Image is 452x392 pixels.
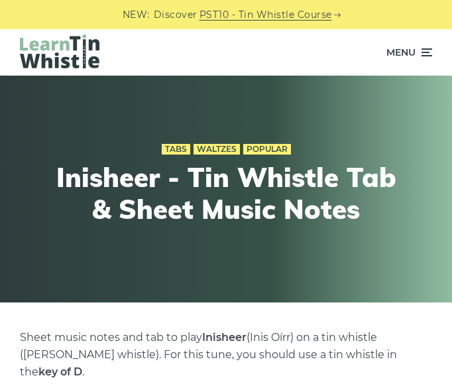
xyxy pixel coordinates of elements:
span: Menu [386,36,416,69]
h1: Inisheer - Tin Whistle Tab & Sheet Music Notes [47,161,405,225]
a: Popular [243,144,291,155]
strong: Inisheer [202,331,247,344]
a: Waltzes [194,144,240,155]
p: Sheet music notes and tab to play (Inis Oírr) on a tin whistle ([PERSON_NAME] whistle). For this ... [20,329,432,381]
a: Tabs [162,144,190,155]
img: LearnTinWhistle.com [20,34,99,68]
strong: key of D [38,365,82,378]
